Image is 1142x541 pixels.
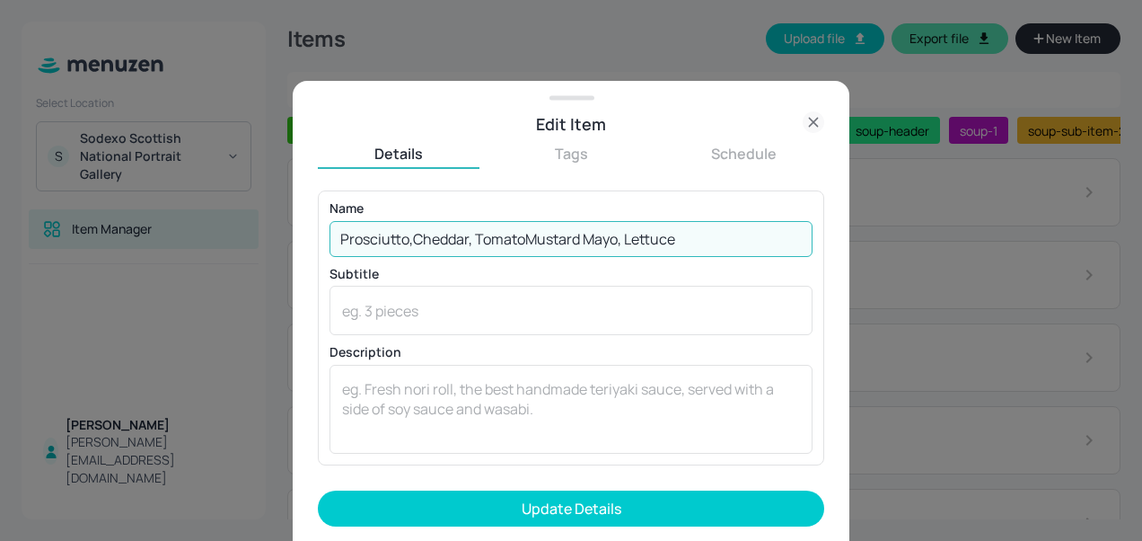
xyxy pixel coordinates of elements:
p: Description [329,346,813,359]
p: Name [329,202,813,215]
button: Tags [490,144,652,164]
p: Subtitle [329,268,813,280]
button: Update Details [318,491,824,527]
div: Edit Item [318,111,824,137]
button: Details [318,144,479,164]
button: Schedule [663,144,824,164]
input: eg. Chicken Teriyaki Sushi Roll [329,221,813,257]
